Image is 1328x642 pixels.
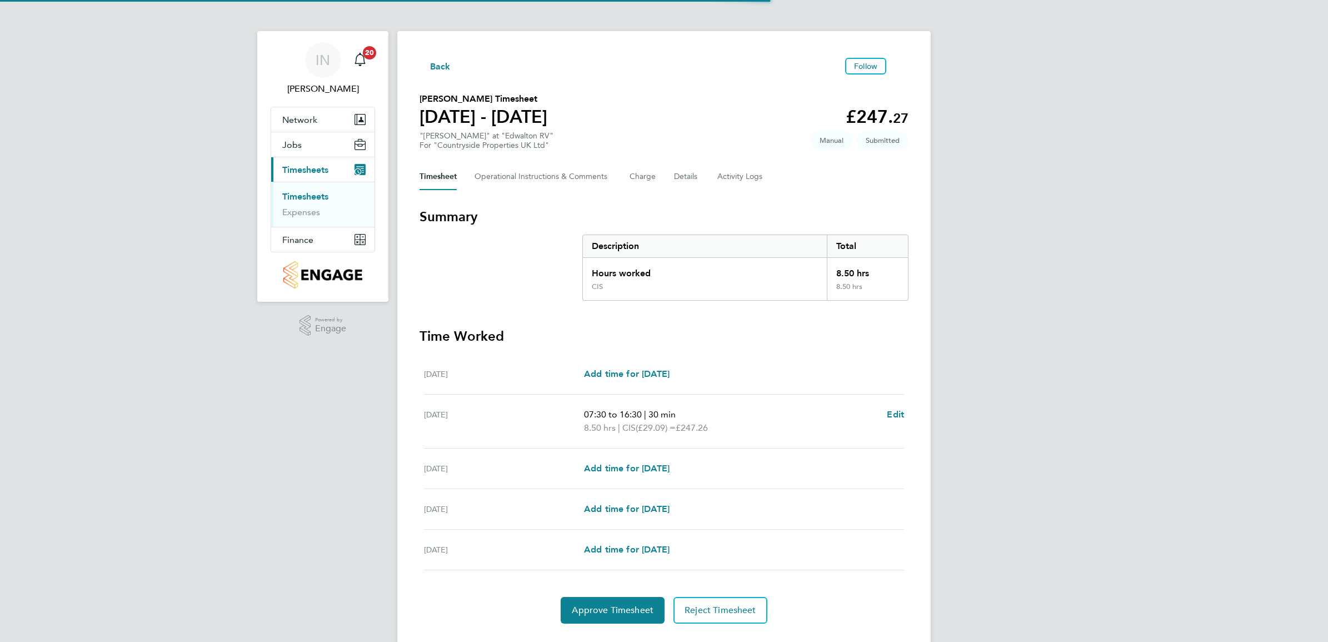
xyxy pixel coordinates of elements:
[618,422,620,433] span: |
[271,261,375,288] a: Go to home page
[854,61,877,71] span: Follow
[257,31,388,302] nav: Main navigation
[271,182,375,227] div: Timesheets
[561,597,665,624] button: Approve Timesheet
[887,408,904,421] a: Edit
[282,235,313,245] span: Finance
[420,327,908,345] h3: Time Worked
[282,165,328,175] span: Timesheets
[811,131,852,150] span: This timesheet was manually created.
[584,543,670,556] a: Add time for [DATE]
[622,421,636,435] span: CIS
[846,106,908,127] app-decimal: £247.
[674,163,700,190] button: Details
[584,502,670,516] a: Add time for [DATE]
[827,282,908,300] div: 8.50 hrs
[584,369,670,379] span: Add time for [DATE]
[271,132,375,157] button: Jobs
[420,106,547,128] h1: [DATE] - [DATE]
[282,207,320,217] a: Expenses
[424,367,584,381] div: [DATE]
[630,163,656,190] button: Charge
[583,235,827,257] div: Description
[845,58,886,74] button: Follow
[887,409,904,420] span: Edit
[644,409,646,420] span: |
[717,163,764,190] button: Activity Logs
[827,258,908,282] div: 8.50 hrs
[857,131,908,150] span: This timesheet is Submitted.
[592,282,603,291] div: CIS
[584,422,616,433] span: 8.50 hrs
[271,82,375,96] span: Isa Nawas
[420,141,553,150] div: For "Countryside Properties UK Ltd"
[827,235,908,257] div: Total
[271,42,375,96] a: IN[PERSON_NAME]
[424,462,584,475] div: [DATE]
[420,92,547,106] h2: [PERSON_NAME] Timesheet
[584,367,670,381] a: Add time for [DATE]
[282,140,302,150] span: Jobs
[676,422,708,433] span: £247.26
[648,409,676,420] span: 30 min
[271,227,375,252] button: Finance
[584,504,670,514] span: Add time for [DATE]
[315,324,346,334] span: Engage
[271,157,375,182] button: Timesheets
[315,315,346,325] span: Powered by
[582,235,908,301] div: Summary
[283,261,362,288] img: countryside-properties-logo-retina.png
[685,605,756,616] span: Reject Timesheet
[424,408,584,435] div: [DATE]
[282,115,317,125] span: Network
[420,163,457,190] button: Timesheet
[420,131,553,150] div: "[PERSON_NAME]" at "Edwalton RV"
[349,42,371,78] a: 20
[271,107,375,132] button: Network
[572,605,653,616] span: Approve Timesheet
[475,163,612,190] button: Operational Instructions & Comments
[420,208,908,226] h3: Summary
[584,544,670,555] span: Add time for [DATE]
[424,543,584,556] div: [DATE]
[584,409,642,420] span: 07:30 to 16:30
[282,191,328,202] a: Timesheets
[636,422,676,433] span: (£29.09) =
[316,53,330,67] span: IN
[584,462,670,475] a: Add time for [DATE]
[891,63,908,69] button: Timesheets Menu
[583,258,827,282] div: Hours worked
[430,60,451,73] span: Back
[673,597,767,624] button: Reject Timesheet
[584,463,670,474] span: Add time for [DATE]
[420,59,451,73] button: Back
[420,208,908,624] section: Timesheet
[424,502,584,516] div: [DATE]
[299,315,347,336] a: Powered byEngage
[893,110,908,126] span: 27
[363,46,376,59] span: 20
